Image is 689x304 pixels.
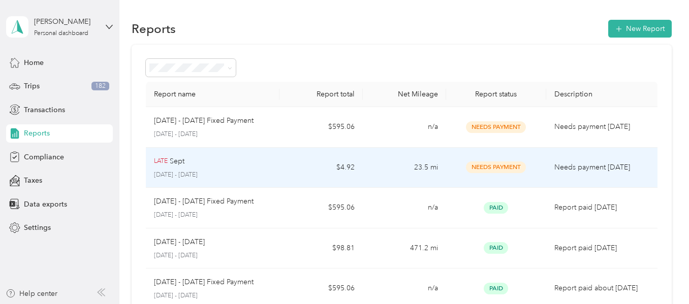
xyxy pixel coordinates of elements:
[546,82,657,107] th: Description
[363,107,446,148] td: n/a
[154,211,271,220] p: [DATE] - [DATE]
[154,277,254,288] p: [DATE] - [DATE] Fixed Payment
[24,105,65,115] span: Transactions
[154,130,271,139] p: [DATE] - [DATE]
[154,115,254,126] p: [DATE] - [DATE] Fixed Payment
[466,161,526,173] span: Needs Payment
[454,90,538,98] div: Report status
[24,57,44,68] span: Home
[24,128,50,139] span: Reports
[170,156,184,167] p: Sept
[154,157,168,166] p: LATE
[34,30,88,37] div: Personal dashboard
[279,148,363,188] td: $4.92
[484,242,508,254] span: Paid
[363,82,446,107] th: Net Mileage
[279,107,363,148] td: $595.06
[24,81,40,91] span: Trips
[554,162,649,173] p: Needs payment [DATE]
[632,247,689,304] iframe: Everlance-gr Chat Button Frame
[146,82,279,107] th: Report name
[279,82,363,107] th: Report total
[24,152,64,162] span: Compliance
[154,251,271,260] p: [DATE] - [DATE]
[24,222,51,233] span: Settings
[279,188,363,228] td: $595.06
[154,171,271,180] p: [DATE] - [DATE]
[554,283,649,294] p: Report paid about [DATE]
[279,228,363,269] td: $98.81
[466,121,526,133] span: Needs Payment
[6,288,57,299] button: Help center
[154,196,254,207] p: [DATE] - [DATE] Fixed Payment
[608,20,672,38] button: New Report
[484,202,508,214] span: Paid
[154,291,271,300] p: [DATE] - [DATE]
[34,16,98,27] div: [PERSON_NAME]
[554,202,649,213] p: Report paid [DATE]
[554,121,649,132] p: Needs payment [DATE]
[363,188,446,228] td: n/a
[24,175,42,186] span: Taxes
[24,199,67,210] span: Data exports
[132,23,176,34] h1: Reports
[363,148,446,188] td: 23.5 mi
[554,243,649,254] p: Report paid [DATE]
[363,228,446,269] td: 471.2 mi
[484,283,508,294] span: Paid
[91,82,109,91] span: 182
[154,237,205,248] p: [DATE] - [DATE]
